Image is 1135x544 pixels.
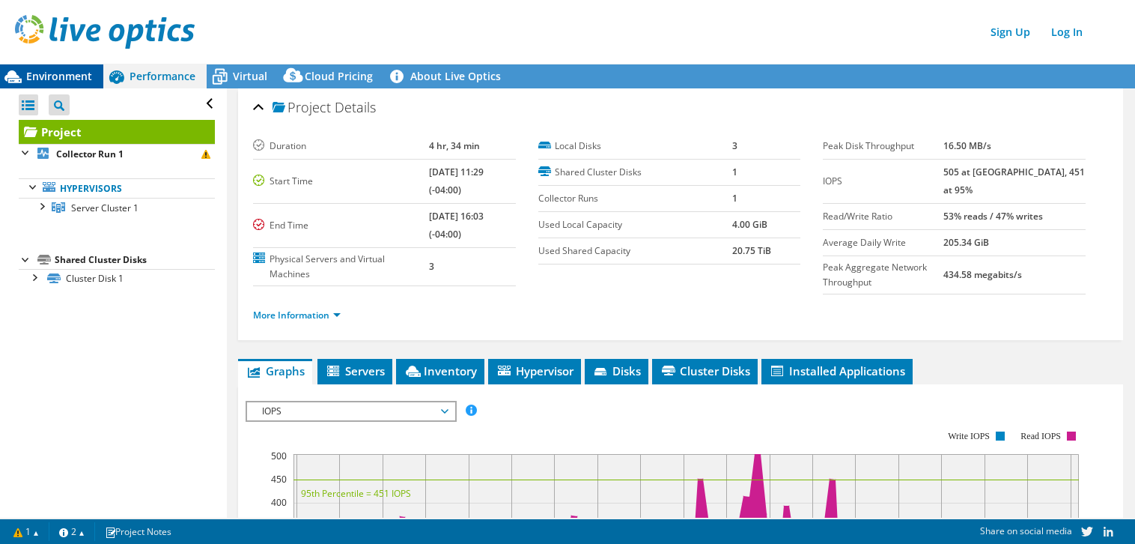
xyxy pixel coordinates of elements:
[943,210,1043,223] b: 53% reads / 47% writes
[271,473,287,486] text: 450
[538,165,732,180] label: Shared Cluster Disks
[49,522,95,541] a: 2
[769,363,905,378] span: Installed Applications
[538,139,732,154] label: Local Disks
[301,487,411,500] text: 95th Percentile = 451 IOPS
[429,166,484,196] b: [DATE] 11:29 (-04:00)
[823,139,943,154] label: Peak Disk Throughput
[732,166,737,178] b: 1
[429,210,484,241] b: [DATE] 16:03 (-04:00)
[19,144,215,163] a: Collector Run 1
[71,202,139,214] span: Server Cluster 1
[55,251,215,269] div: Shared Cluster Disks
[253,218,429,233] label: End Time
[19,120,215,144] a: Project
[823,174,943,189] label: IOPS
[404,363,477,378] span: Inventory
[19,269,215,288] a: Cluster Disk 1
[56,148,124,160] b: Collector Run 1
[732,192,737,205] b: 1
[538,191,732,206] label: Collector Runs
[1044,21,1090,43] a: Log In
[3,522,49,541] a: 1
[271,496,287,509] text: 400
[429,139,480,152] b: 4 hr, 34 min
[233,69,267,83] span: Virtual
[130,69,195,83] span: Performance
[592,363,641,378] span: Disks
[253,252,429,282] label: Physical Servers and Virtual Machines
[253,139,429,154] label: Duration
[255,402,447,420] span: IOPS
[943,236,989,249] b: 205.34 GiB
[305,69,373,83] span: Cloud Pricing
[823,209,943,224] label: Read/Write Ratio
[26,69,92,83] span: Environment
[19,198,215,217] a: Server Cluster 1
[943,268,1022,281] b: 434.58 megabits/s
[19,178,215,198] a: Hypervisors
[246,363,305,378] span: Graphs
[384,64,512,88] a: About Live Optics
[732,218,767,231] b: 4.00 GiB
[980,525,1072,537] span: Share on social media
[94,522,182,541] a: Project Notes
[823,260,943,290] label: Peak Aggregate Network Throughput
[732,244,771,257] b: 20.75 TiB
[660,363,750,378] span: Cluster Disks
[253,174,429,189] label: Start Time
[335,98,376,116] span: Details
[253,309,341,321] a: More Information
[948,431,990,441] text: Write IOPS
[325,363,385,378] span: Servers
[271,450,287,462] text: 500
[273,100,331,115] span: Project
[823,235,943,250] label: Average Daily Write
[732,139,737,152] b: 3
[538,244,732,259] label: Used Shared Capacity
[538,217,732,232] label: Used Local Capacity
[983,21,1038,43] a: Sign Up
[429,260,434,273] b: 3
[1021,431,1062,441] text: Read IOPS
[943,139,991,152] b: 16.50 MB/s
[943,166,1085,196] b: 505 at [GEOGRAPHIC_DATA], 451 at 95%
[15,15,195,49] img: live_optics_svg.svg
[496,363,573,378] span: Hypervisor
